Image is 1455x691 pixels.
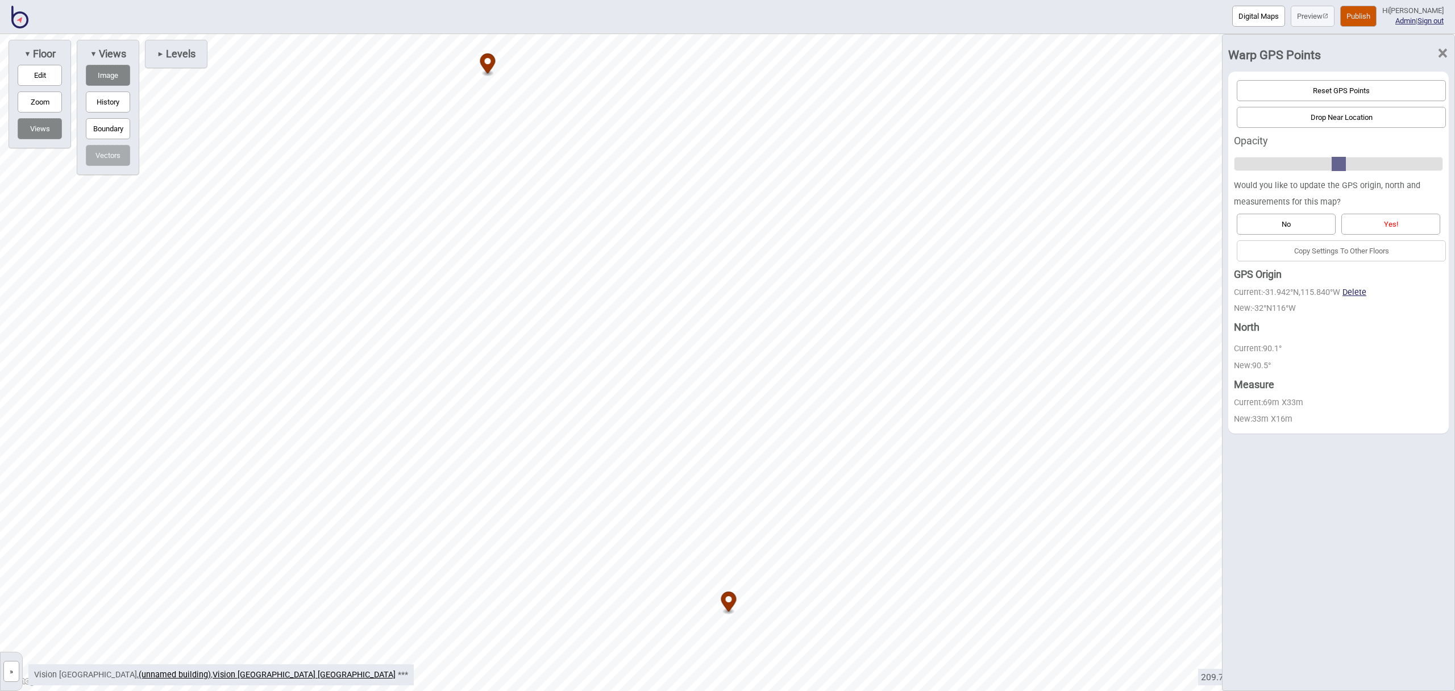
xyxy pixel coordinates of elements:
span: ▼ [24,49,31,58]
strong: GPS Origin [1234,268,1282,280]
button: Views [18,118,62,139]
span: × [1437,35,1449,72]
button: Yes! [1341,214,1440,235]
div: New: 33 m X 16 m [1234,411,1443,428]
span: Views [97,48,126,60]
div: Map marker [721,592,737,615]
button: Zoom [18,91,62,113]
span: -31.942 °N, 115.840 °W [1263,288,1340,297]
strong: North [1234,321,1259,333]
button: Boundary [86,118,130,139]
a: Vision [GEOGRAPHIC_DATA] [GEOGRAPHIC_DATA] [213,670,396,680]
button: Preview [1291,6,1335,27]
span: | [1395,16,1417,25]
span: Current: 90.1 ° [1234,344,1282,353]
div: New: -32 °N 116 °W [1234,301,1443,317]
button: » [3,661,19,682]
div: Map marker [480,53,496,77]
button: Vectors [86,145,130,166]
a: (unnamed building) [139,670,211,680]
button: Publish [1340,6,1377,27]
a: Mapbox logo [3,675,53,688]
strong: Measure [1234,378,1274,390]
label: Opacity [1234,135,1268,147]
a: Admin [1395,16,1416,25]
button: No [1237,214,1336,235]
button: Drop Near Location [1237,107,1446,128]
button: Reset GPS Points [1237,80,1446,101]
div: Current: 69 m X 33 m [1234,395,1443,411]
button: Image [86,65,130,86]
button: Delete [1342,288,1366,297]
div: Current: [1234,285,1443,301]
div: Warp GPS Points [1228,43,1321,67]
span: ► [157,49,164,58]
span: , [139,670,213,680]
span: Levels [164,48,196,60]
div: New: 90.5 ° [1234,358,1443,374]
button: Copy Settings To Other Floors [1237,240,1446,261]
div: Would you like to update the GPS origin, north and measurements for this map? [1234,178,1443,211]
a: Previewpreview [1291,6,1335,27]
div: Hi [PERSON_NAME] [1382,6,1444,16]
button: Edit [18,65,62,86]
img: preview [1323,13,1328,19]
button: History [86,91,130,113]
span: ▼ [90,49,97,58]
img: BindiMaps CMS [11,6,28,28]
span: Floor [31,48,56,60]
a: » [1,664,22,676]
button: Digital Maps [1232,6,1285,27]
button: Sign out [1417,16,1444,25]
